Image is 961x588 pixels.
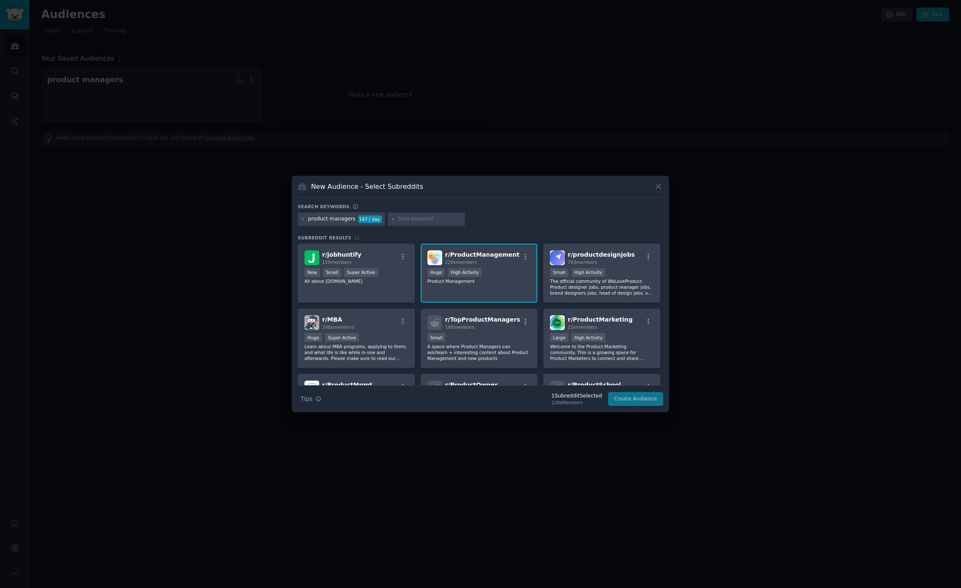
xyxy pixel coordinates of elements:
span: 228k members [445,260,477,265]
div: 1 Subreddit Selected [551,392,602,400]
span: r/ ProductMarketing [568,316,633,323]
div: Small [427,333,446,342]
div: Super Active [325,333,359,342]
img: ProductMarketing [550,315,565,330]
div: High Activity [571,333,606,342]
span: r/ TopProductManagers [445,316,521,323]
span: 298k members [322,325,354,330]
div: Super Active [344,268,378,277]
div: 147 / day [358,215,382,223]
div: Small [323,268,341,277]
img: MBA [304,315,319,330]
input: New Keyword [398,215,462,223]
span: 21k members [568,325,597,330]
div: New [304,268,320,277]
p: Welcome to the Product Marketing community. This is a growing space for Product Marketers to conn... [550,344,654,361]
div: High Activity [448,268,482,277]
span: Tips [301,395,312,403]
div: 228k Members [551,400,602,405]
p: All about [DOMAIN_NAME] [304,278,408,284]
div: Small [550,268,568,277]
span: r/ ProductOwner [445,381,498,388]
img: ProductManagement [427,250,442,265]
h3: Search keywords [298,204,350,209]
p: Product Management [427,278,531,284]
span: 21 [354,235,360,240]
p: The official community of WeLoveProduct Product designer jobs, product manager jobs, brand design... [550,278,654,296]
div: product managers [308,215,355,223]
span: r/ ProductManagement [445,251,520,258]
button: Tips [298,392,324,406]
div: Huge [304,333,322,342]
span: 188 members [445,325,475,330]
h3: New Audience - Select Subreddits [311,182,423,191]
p: A space where Product Managers can ask/learn + interesting content about Product Management and n... [427,344,531,361]
span: 159 members [322,260,352,265]
span: 763 members [568,260,597,265]
span: r/ ProductSchool [568,381,621,388]
div: Huge [427,268,445,277]
p: Learn about MBA programs, applying to them, and what life is like while in one and afterwards. Pl... [304,344,408,361]
div: High Activity [571,268,606,277]
img: ProductMgmt [304,381,319,395]
span: r/ MBA [322,316,342,323]
img: productdesignjobs [550,250,565,265]
img: jobhuntify [304,250,319,265]
span: r/ productdesignjobs [568,251,635,258]
span: Subreddit Results [298,235,351,241]
div: Large [550,333,569,342]
span: r/ jobhuntify [322,251,361,258]
span: r/ ProductMgmt [322,381,372,388]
